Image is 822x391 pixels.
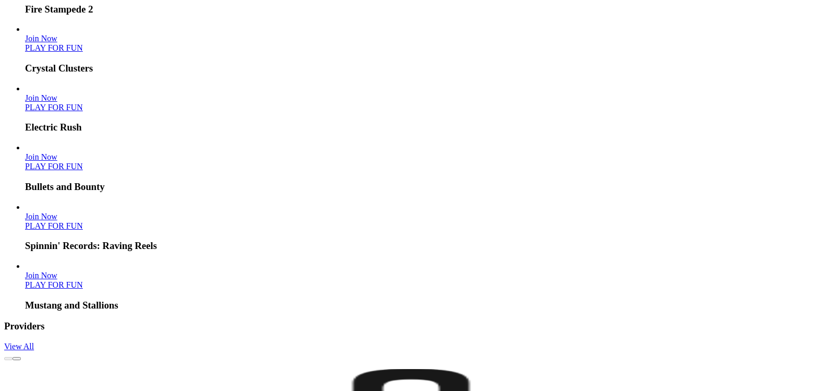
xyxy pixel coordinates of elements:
[25,203,818,252] article: Spinnin' Records: Raving Reels
[25,280,83,289] a: Mustang and Stallions
[25,152,57,161] a: Bullets and Bounty
[25,63,818,74] h3: Crystal Clusters
[25,262,818,311] article: Mustang and Stallions
[25,93,57,102] span: Join Now
[25,181,818,193] h3: Bullets and Bounty
[25,212,57,221] a: Spinnin' Records: Raving Reels
[25,43,83,52] a: Crystal Clusters
[25,152,57,161] span: Join Now
[25,122,818,133] h3: Electric Rush
[25,300,818,311] h3: Mustang and Stallions
[25,162,83,171] a: Bullets and Bounty
[25,34,57,43] span: Join Now
[25,84,818,134] article: Electric Rush
[25,271,57,280] span: Join Now
[25,221,83,230] a: Spinnin' Records: Raving Reels
[25,4,818,15] h3: Fire Stampede 2
[4,342,34,351] a: View All
[4,357,13,360] button: prev slide
[25,271,57,280] a: Mustang and Stallions
[13,357,21,360] button: next slide
[25,143,818,193] article: Bullets and Bounty
[4,321,818,332] h3: Providers
[25,103,83,112] a: Electric Rush
[25,25,818,74] article: Crystal Clusters
[25,34,57,43] a: Crystal Clusters
[25,240,818,252] h3: Spinnin' Records: Raving Reels
[25,93,57,102] a: Electric Rush
[25,212,57,221] span: Join Now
